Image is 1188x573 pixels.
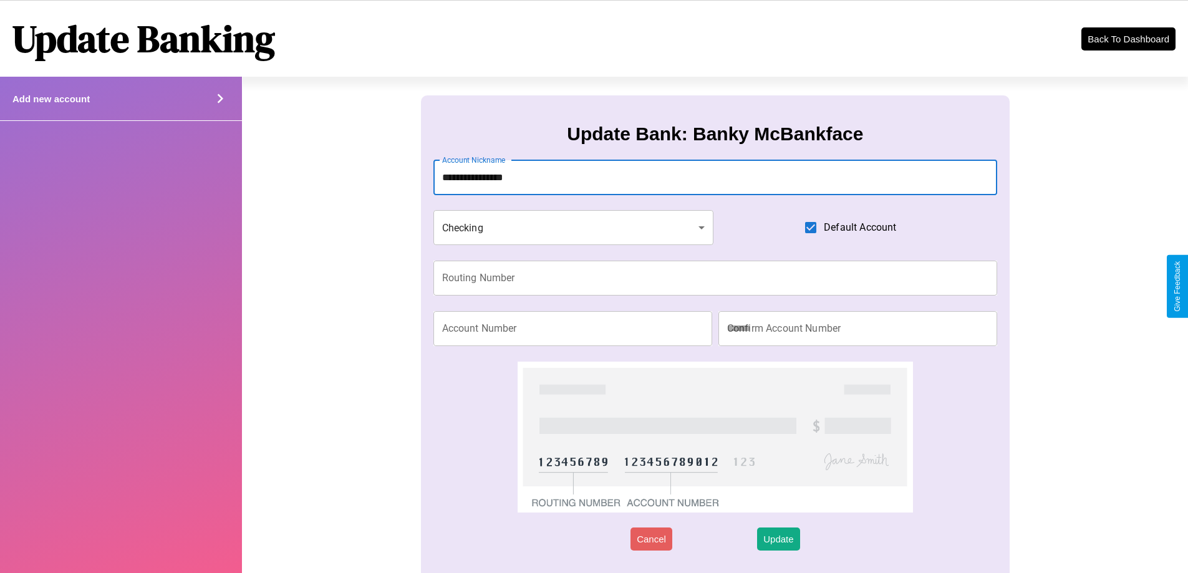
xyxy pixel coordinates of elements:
h1: Update Banking [12,13,275,64]
label: Account Nickname [442,155,506,165]
div: Give Feedback [1173,261,1182,312]
span: Default Account [824,220,896,235]
img: check [518,362,912,513]
h4: Add new account [12,94,90,104]
h3: Update Bank: Banky McBankface [567,123,863,145]
button: Update [757,527,799,551]
button: Back To Dashboard [1081,27,1176,51]
button: Cancel [630,527,672,551]
div: Checking [433,210,714,245]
